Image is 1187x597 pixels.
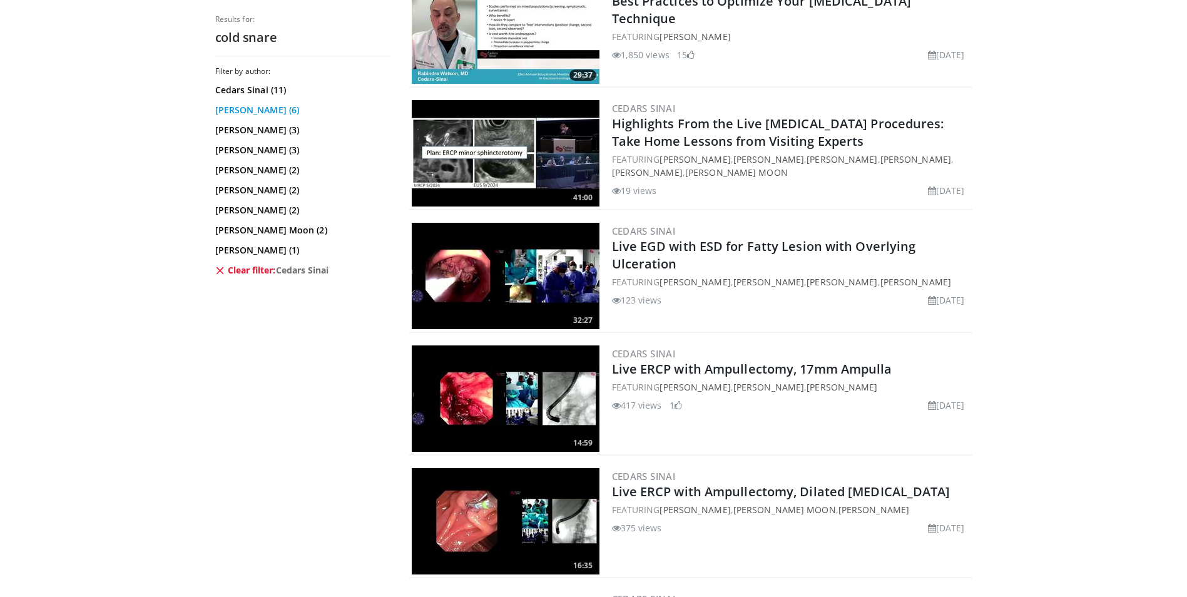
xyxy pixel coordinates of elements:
[928,399,965,412] li: [DATE]
[215,66,390,76] h3: Filter by author:
[612,238,916,272] a: Live EGD with ESD for Fatty Lesion with Overlying Ulceration
[412,345,599,452] a: 14:59
[807,381,877,393] a: [PERSON_NAME]
[733,504,836,516] a: [PERSON_NAME] Moon
[660,153,730,165] a: [PERSON_NAME]
[612,360,892,377] a: Live ERCP with Ampullectomy, 17mm Ampulla
[612,184,657,197] li: 19 views
[612,30,970,43] div: FEATURING
[569,560,596,571] span: 16:35
[612,503,970,516] div: FEATURING , ,
[807,276,877,288] a: [PERSON_NAME]
[569,315,596,326] span: 32:27
[660,276,730,288] a: [PERSON_NAME]
[928,184,965,197] li: [DATE]
[215,124,387,136] a: [PERSON_NAME] (3)
[612,380,970,394] div: FEATURING , ,
[569,192,596,203] span: 41:00
[612,293,662,307] li: 123 views
[215,224,387,237] a: [PERSON_NAME] Moon (2)
[612,225,676,237] a: Cedars Sinai
[215,204,387,217] a: [PERSON_NAME] (2)
[412,100,599,207] img: c7e749eb-eb2a-44a8-b259-20c4c15c0733.300x170_q85_crop-smart_upscale.jpg
[928,48,965,61] li: [DATE]
[612,470,676,482] a: Cedars Sinai
[733,153,804,165] a: [PERSON_NAME]
[612,166,683,178] a: [PERSON_NAME]
[412,223,599,329] a: 32:27
[660,504,730,516] a: [PERSON_NAME]
[838,504,909,516] a: [PERSON_NAME]
[733,276,804,288] a: [PERSON_NAME]
[215,14,390,24] p: Results for:
[928,293,965,307] li: [DATE]
[412,468,599,574] a: 16:35
[685,166,788,178] a: [PERSON_NAME] Moon
[612,483,950,500] a: Live ERCP with Ampullectomy, Dilated [MEDICAL_DATA]
[215,104,387,116] a: [PERSON_NAME] (6)
[807,153,877,165] a: [PERSON_NAME]
[660,31,730,43] a: [PERSON_NAME]
[612,153,970,179] div: FEATURING , , , , ,
[215,29,390,46] h2: cold snare
[612,347,676,360] a: Cedars Sinai
[412,100,599,207] a: 41:00
[412,223,599,329] img: a73cce7a-4ba1-46e6-937a-6ed778bc711f.300x170_q85_crop-smart_upscale.jpg
[612,48,670,61] li: 1,850 views
[928,521,965,534] li: [DATE]
[670,399,682,412] li: 1
[612,102,676,115] a: Cedars Sinai
[880,276,951,288] a: [PERSON_NAME]
[612,275,970,288] div: FEATURING , , ,
[276,264,329,277] span: Cedars Sinai
[412,468,599,574] img: 44494740-d4f9-40e7-956c-8fb943c59270.300x170_q85_crop-smart_upscale.jpg
[569,69,596,81] span: 29:37
[733,381,804,393] a: [PERSON_NAME]
[612,399,662,412] li: 417 views
[612,521,662,534] li: 375 views
[215,184,387,196] a: [PERSON_NAME] (2)
[412,345,599,452] img: d1c55af7-f237-412c-8dbc-50780e050686.300x170_q85_crop-smart_upscale.jpg
[660,381,730,393] a: [PERSON_NAME]
[215,244,387,257] a: [PERSON_NAME] (1)
[880,153,951,165] a: [PERSON_NAME]
[215,164,387,176] a: [PERSON_NAME] (2)
[215,144,387,156] a: [PERSON_NAME] (3)
[612,115,944,150] a: Highlights From the Live [MEDICAL_DATA] Procedures: Take Home Lessons from Visiting Experts
[215,264,387,277] a: Clear filter:Cedars Sinai
[677,48,695,61] li: 15
[569,437,596,449] span: 14:59
[215,84,387,96] a: Cedars Sinai (11)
